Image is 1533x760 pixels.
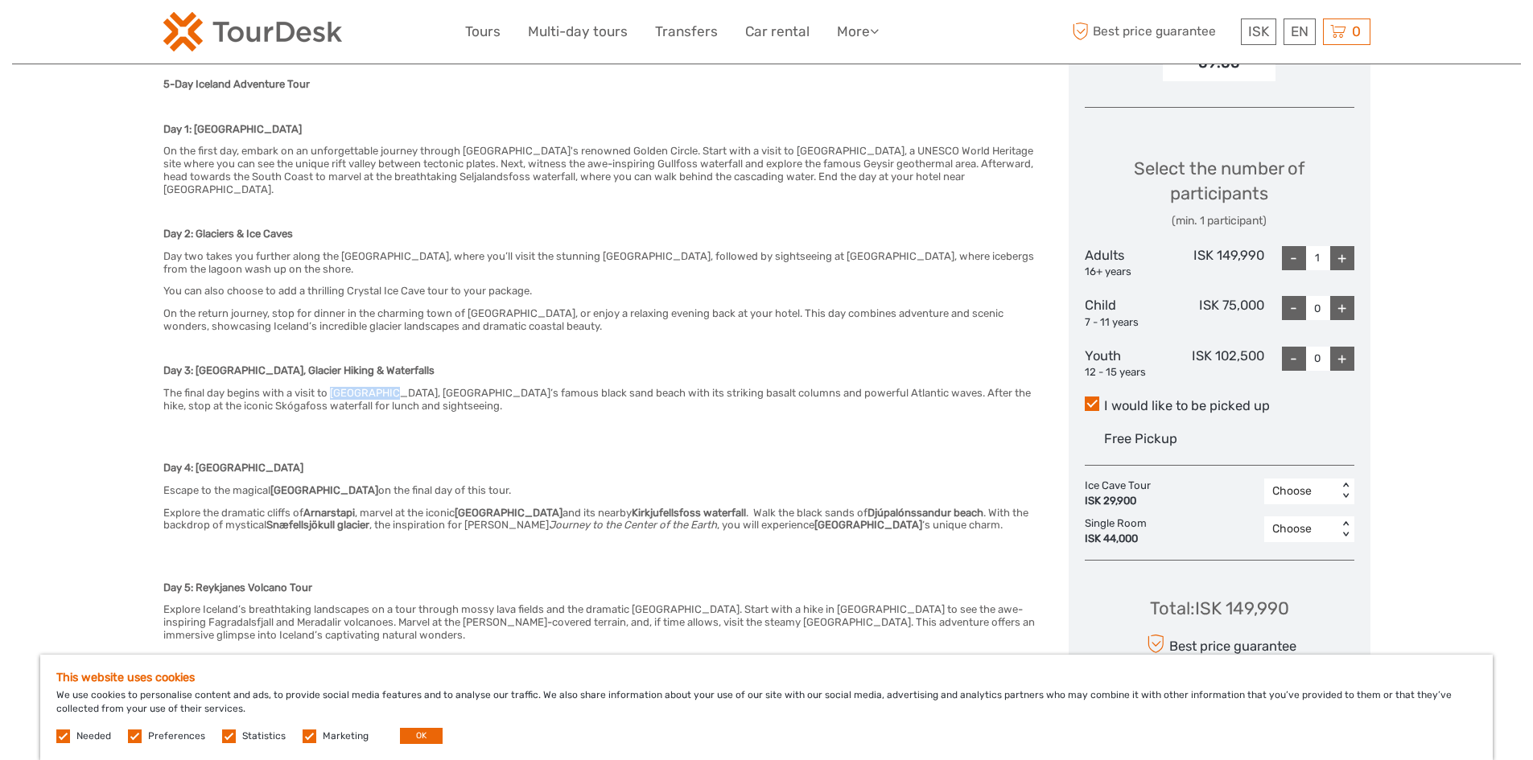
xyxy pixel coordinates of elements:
div: ISK 44,000 [1085,532,1147,547]
button: OK [400,728,443,744]
a: Car rental [745,20,810,43]
div: ISK 149,990 [1174,246,1264,280]
strong: [GEOGRAPHIC_DATA] [455,507,563,519]
h6: Day two takes you further along the [GEOGRAPHIC_DATA], where you’ll visit the stunning [GEOGRAPHI... [163,250,1035,276]
a: Multi-day tours [528,20,628,43]
strong: Day 2: Glaciers & Ice Caves [163,228,293,240]
img: 120-15d4194f-c635-41b9-a512-a3cb382bfb57_logo_small.png [163,12,342,51]
p: We're away right now. Please check back later! [23,28,182,41]
label: Statistics [242,729,286,743]
div: 7 - 11 years [1085,315,1175,331]
label: Marketing [323,729,369,743]
div: Youth [1085,347,1175,380]
strong: Snæfellsjökull glacier [266,519,369,531]
strong: [GEOGRAPHIC_DATA] [814,519,922,531]
div: Total : ISK 149,990 [1150,596,1289,621]
label: Preferences [148,729,205,743]
div: We use cookies to personalise content and ads, to provide social media features and to analyse ou... [40,655,1493,760]
button: Open LiveChat chat widget [185,25,204,44]
div: Child [1085,296,1175,330]
div: < > [1338,521,1352,538]
div: < > [1338,483,1352,499]
h6: The final day begins with a visit to [GEOGRAPHIC_DATA], [GEOGRAPHIC_DATA]’s famous black sand bea... [163,387,1035,413]
span: 0 [1350,23,1363,39]
h5: This website uses cookies [56,671,1477,684]
div: (min. 1 participant) [1085,213,1354,229]
div: ISK 29,900 [1085,494,1151,509]
strong: Djúpalónssandur beach [867,507,983,519]
div: Adults [1085,246,1175,280]
h6: On the return journey, stop for dinner in the charming town of [GEOGRAPHIC_DATA], or enjoy a rela... [163,307,1035,333]
div: - [1282,347,1306,371]
div: Ice Cave Tour [1085,479,1159,509]
h6: You can also choose to add a thrilling Crystal Ice Cave tour to your package. [163,285,1035,298]
div: + [1330,347,1354,371]
a: Transfers [655,20,718,43]
div: + [1330,246,1354,270]
div: 12 - 15 years [1085,365,1175,380]
div: + [1330,296,1354,320]
h6: Escape to the magical on the final day of this tour. [163,484,1035,497]
h6: Explore Iceland’s breathtaking landscapes on a tour through mossy lava fields and the dramatic [G... [163,603,1035,641]
label: I would like to be picked up [1085,396,1354,416]
div: EN [1284,18,1316,45]
strong: Day 4: [GEOGRAPHIC_DATA] [163,462,303,474]
label: Needed [76,729,111,743]
span: Best price guarantee [1069,18,1237,45]
strong: Kirkjufellsfoss waterfall [632,507,746,519]
div: Choose [1272,521,1329,537]
strong: Day 3: [GEOGRAPHIC_DATA], Glacier Hiking & Waterfalls [163,364,435,376]
div: Single Room [1085,516,1155,547]
strong: Day 5: Reykjanes Volcano Tour [163,581,312,594]
div: ISK 75,000 [1174,296,1264,330]
div: Choose [1272,483,1329,499]
a: More [837,20,879,43]
em: Journey to the Center of the Earth [549,519,717,531]
div: 16+ years [1085,265,1175,280]
strong: Arnarstapi [303,507,355,519]
span: Free Pickup [1104,431,1177,446]
strong: 5-Day Iceland Adventure Tour [163,78,310,90]
h6: On the first day, embark on an unforgettable journey through [GEOGRAPHIC_DATA]'s renowned Golden ... [163,145,1035,195]
div: ISK 102,500 [1174,347,1264,380]
a: Tours [465,20,501,43]
span: ISK [1248,23,1269,39]
strong: Day 1: [GEOGRAPHIC_DATA] [163,123,302,135]
h6: Explore the dramatic cliffs of , marvel at the iconic and its nearby . Walk the black sands of . ... [163,507,1035,532]
div: - [1282,246,1306,270]
strong: [GEOGRAPHIC_DATA] [270,484,378,496]
div: - [1282,296,1306,320]
div: Best price guarantee [1142,630,1296,658]
div: Select the number of participants [1085,156,1354,229]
